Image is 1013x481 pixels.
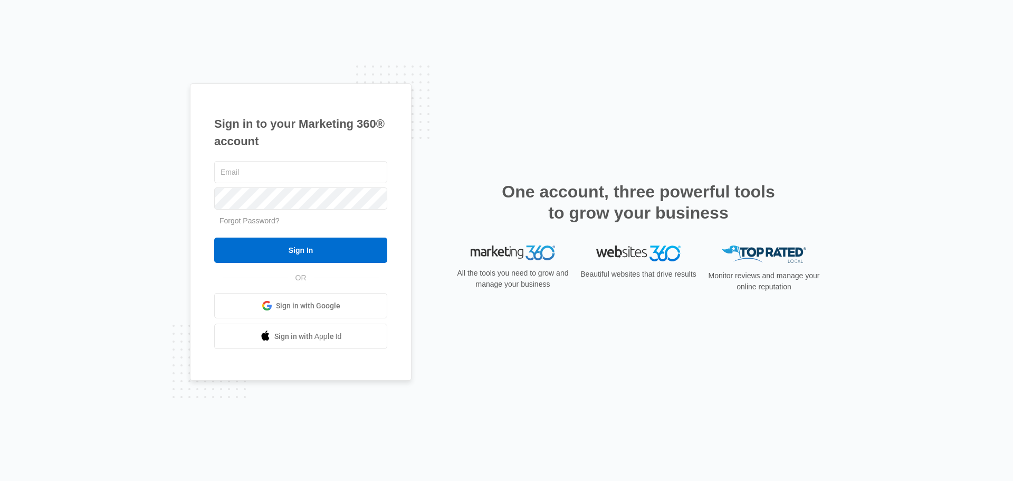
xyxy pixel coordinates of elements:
[288,272,314,284] span: OR
[276,300,340,312] span: Sign in with Google
[722,246,806,263] img: Top Rated Local
[705,270,823,293] p: Monitor reviews and manage your online reputation
[454,268,572,290] p: All the tools you need to grow and manage your business
[499,181,778,223] h2: One account, three powerful tools to grow your business
[219,216,280,225] a: Forgot Password?
[214,161,387,183] input: Email
[596,246,681,261] img: Websites 360
[214,293,387,318] a: Sign in with Google
[579,269,697,280] p: Beautiful websites that drive results
[214,115,387,150] h1: Sign in to your Marketing 360® account
[214,238,387,263] input: Sign In
[471,246,555,260] img: Marketing 360
[214,324,387,349] a: Sign in with Apple Id
[274,331,342,342] span: Sign in with Apple Id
